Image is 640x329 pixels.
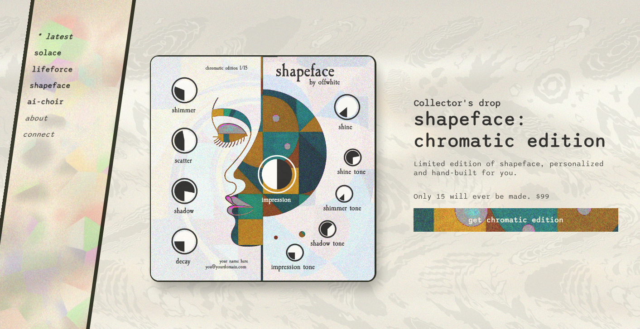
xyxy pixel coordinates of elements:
a: get chromatic edition [414,208,618,232]
button: connect [22,130,55,139]
button: ai-choir [27,97,64,106]
button: lifeforce [31,65,73,74]
button: shapeface [29,81,71,90]
button: * latest [36,32,73,41]
h3: Collector's drop [414,98,500,109]
h2: shapeface: chromatic edition [414,109,618,152]
p: Limited edition of shapeface, personalized and hand-built for you. [414,159,618,177]
button: about [24,114,48,123]
p: Only 15 will ever be made. $99 [414,192,549,201]
button: solace [34,48,62,57]
img: shapeface collectors [150,55,376,282]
